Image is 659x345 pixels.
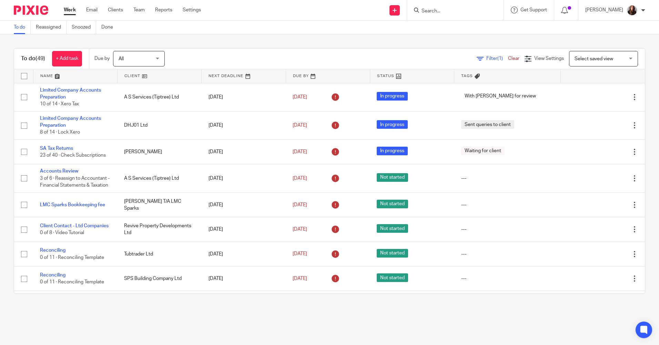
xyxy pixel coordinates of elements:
span: Not started [377,249,408,258]
td: [DATE] [202,139,286,164]
span: [DATE] [293,227,307,232]
span: With [PERSON_NAME] for review [461,92,539,101]
div: --- [461,201,554,208]
span: [DATE] [293,149,307,154]
td: SPS Building Company Ltd [117,266,201,291]
a: Client Contact - Ltd Companies [40,223,109,228]
td: A S Services (Tiptree) Ltd [117,83,201,111]
span: Not started [377,200,408,208]
td: [DATE] [202,83,286,111]
img: IMG_0011.jpg [627,5,638,16]
a: Settings [183,7,201,13]
span: 3 of 6 · Reassign to Accountant - Financial Statements & Taxation [40,176,110,188]
a: Reports [155,7,172,13]
a: Email [86,7,98,13]
span: All [119,56,124,61]
div: --- [461,226,554,233]
td: [DATE] [202,111,286,139]
div: --- [461,175,554,182]
p: [PERSON_NAME] [585,7,623,13]
a: To do [14,21,31,34]
p: Due by [94,55,110,62]
a: Reconciling [40,248,65,253]
td: A S Services (Tiptree) Ltd [117,164,201,192]
td: DHJ01 Ltd [117,111,201,139]
a: Limited Company Accounts Preparation [40,116,101,128]
span: Filter [486,56,508,61]
a: Reconciling [40,273,65,278]
a: Limited Company Accounts Preparation [40,88,101,100]
td: [DATE] [202,291,286,315]
span: (1) [497,56,503,61]
span: Not started [377,173,408,182]
span: Not started [377,273,408,282]
img: Pixie [14,6,48,15]
span: In progress [377,92,408,101]
a: SA Tax Returns [40,146,73,151]
input: Search [421,8,483,14]
span: Sent queries to client [461,120,514,129]
a: Clients [108,7,123,13]
span: Select saved view [575,56,613,61]
span: [DATE] [293,202,307,207]
h1: To do [21,55,45,62]
span: Get Support [520,8,547,12]
span: [DATE] [293,123,307,128]
td: [PERSON_NAME] [117,139,201,164]
span: (49) [36,56,45,61]
span: Waiting for client [461,147,505,155]
span: 0 of 11 · Reconciling Template [40,280,104,284]
a: Clear [508,56,519,61]
span: In progress [377,120,408,129]
span: 10 of 14 · Xero Tax [40,102,79,106]
span: Tags [461,74,473,78]
td: [DATE] [202,242,286,266]
td: Revive Property Developments Ltd [117,217,201,242]
a: LMC Sparks Bookkeeping fee [40,202,105,207]
div: --- [461,275,554,282]
span: [DATE] [293,276,307,281]
a: Done [101,21,118,34]
td: [PERSON_NAME] [117,291,201,315]
span: [DATE] [293,95,307,100]
a: + Add task [52,51,82,66]
a: Team [133,7,145,13]
span: 0 of 11 · Reconciling Template [40,255,104,260]
td: [PERSON_NAME] T/A LMC Sparks [117,192,201,217]
span: Not started [377,224,408,233]
span: In progress [377,147,408,155]
span: [DATE] [293,176,307,181]
td: [DATE] [202,217,286,242]
a: Reassigned [36,21,67,34]
td: Tubtrader Ltd [117,242,201,266]
div: --- [461,251,554,258]
a: Accounts Review [40,169,78,174]
span: View Settings [534,56,564,61]
span: 8 of 14 · Lock Xero [40,130,80,135]
span: [DATE] [293,252,307,257]
td: [DATE] [202,164,286,192]
td: [DATE] [202,192,286,217]
td: [DATE] [202,266,286,291]
span: 23 of 40 · Check Subscriptions [40,153,106,158]
a: Snoozed [72,21,96,34]
a: Work [64,7,76,13]
span: 0 of 8 · Video Tutorial [40,231,84,236]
